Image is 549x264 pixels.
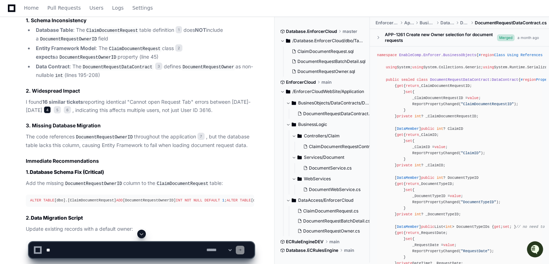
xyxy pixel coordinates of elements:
button: DocumentRequestDataContract.cs [295,109,372,119]
span: value [434,145,445,149]
button: DataAccess/EnforcerCloud [286,195,370,206]
span: "ClaimDocumentRequestID" [461,102,514,106]
span: DocumentRequestDataContract.cs [303,111,374,117]
span: Database.EnforcerCloud [286,29,337,34]
span: ClaimDocumentRequest.cs [303,208,358,214]
span: private [397,163,412,167]
span: get [494,225,501,229]
span: return [406,182,419,186]
span: public [421,225,434,229]
div: [dbo].[ClaimDocumentRequest] [DocumentRequestOwnerID] ; [dbo].[ClaimDocumentRequest] [FK_ClaimDoc... [30,197,250,204]
svg: Directory [297,132,302,140]
span: sealed [401,78,415,82]
span: class [417,78,428,82]
img: PlayerZero [7,7,22,21]
span: "ClaimID" [461,151,481,155]
span: NOT NULL [185,198,202,202]
span: BusinessLogic [298,122,327,127]
span: BusinesObjects [420,20,435,26]
span: public [386,78,399,82]
span: DataAccess/EnforcerCloud [298,197,353,203]
span: DocumentRequestDataContract [430,78,490,82]
span: 4 [44,106,51,113]
h3: 1. [26,168,254,176]
strong: 16 similar tickets [42,99,83,105]
span: DocumentRequestBatchDetail.sql [297,59,366,64]
div: Start new chat [24,53,118,60]
span: master [343,29,357,34]
span: 2 [175,44,182,52]
span: 6 [64,106,71,113]
button: /EnforcerCloudWebSite/Application [280,86,364,97]
span: Users [90,6,104,10]
button: Start new chat [122,55,130,64]
span: DataMember [397,127,419,131]
strong: Entity Framework Model [36,45,96,51]
span: /EnforcerCloudWebSite/Application [292,89,364,94]
span: ClaimDocumentRequestController.cs [309,144,384,150]
p: I found reporting identical "Cannot open Request Tab" errors between [DATE]-[DATE] , indicating t... [26,98,254,114]
span: INT [176,198,182,202]
span: EnforcerCloudWebSite [376,20,398,26]
span: using [386,65,397,69]
span: /Database.EnforcerCloud/dbo/Tables [292,38,364,44]
h3: 1. Schema Inconsistency [26,17,254,24]
span: region [481,53,494,57]
span: int [436,176,443,180]
span: value [468,96,479,100]
button: Services/Document [292,152,376,163]
span: 1 [176,26,182,33]
span: # Class Using References [478,53,543,57]
strong: expects [36,54,55,60]
h3: 2. [26,214,254,221]
span: 3 [155,63,162,70]
div: APP-1261 Create new Owner selection for document requests [385,32,497,43]
h3: 3. Missing Database Migration [26,122,254,129]
span: DocumentRequestBatchDetail.cs [303,218,370,224]
span: DataContracts [440,20,454,26]
strong: Data Migration Script [31,215,83,221]
span: int [436,127,443,131]
span: public [421,127,434,131]
span: ALTER TABLE [226,198,251,202]
span: get [397,182,403,186]
code: DocumentRequestOwner [181,64,235,70]
svg: Directory [292,196,296,205]
span: EnforcerCloud [286,79,316,85]
span: private [397,114,412,118]
span: set [406,90,412,94]
svg: Directory [297,153,302,162]
span: ALTER TABLE [30,198,54,202]
span: DataContract [492,78,518,82]
button: ClaimDocumentRequest.sql [289,47,366,57]
span: 7 [197,133,205,140]
img: 1756235613930-3d25f9e4-fa56-45dd-b3ad-e072dfbd1548 [7,53,20,66]
span: Settings [132,6,153,10]
span: private [397,212,412,216]
span: DocumentRequestOwner.sql [297,69,355,74]
span: DocumentRequestDataContract.cs [475,20,547,26]
span: Logs [112,6,124,10]
button: DocumentRequestBatchDetail.sql [289,57,366,67]
iframe: Open customer support [526,240,545,260]
span: Application [404,20,414,26]
span: BusinesObjects/DataContracts/Document [298,100,370,106]
span: Merged [497,34,515,41]
span: main [321,79,331,85]
button: DocumentRequestOwner.sql [289,67,366,77]
p: Update existing records with a default owner: [26,225,254,233]
svg: Directory [292,99,296,107]
span: return [406,84,419,88]
p: The code references throughout the application , but the database table lacks this column, causin... [26,133,254,149]
h2: Immediate Recommendations [26,157,254,165]
button: ClaimDocumentRequestController.cs [300,142,377,152]
span: 1 [222,198,224,202]
li: : The table definition does include a field [34,26,254,43]
span: set [503,225,509,229]
button: BusinesObjects/DataContracts/Document [286,97,370,109]
code: ClaimDocumentRequest [155,181,210,187]
div: a month ago [517,35,539,40]
span: return [406,133,419,137]
div: We're available if you need us! [24,60,91,66]
a: Powered byPylon [51,75,87,80]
